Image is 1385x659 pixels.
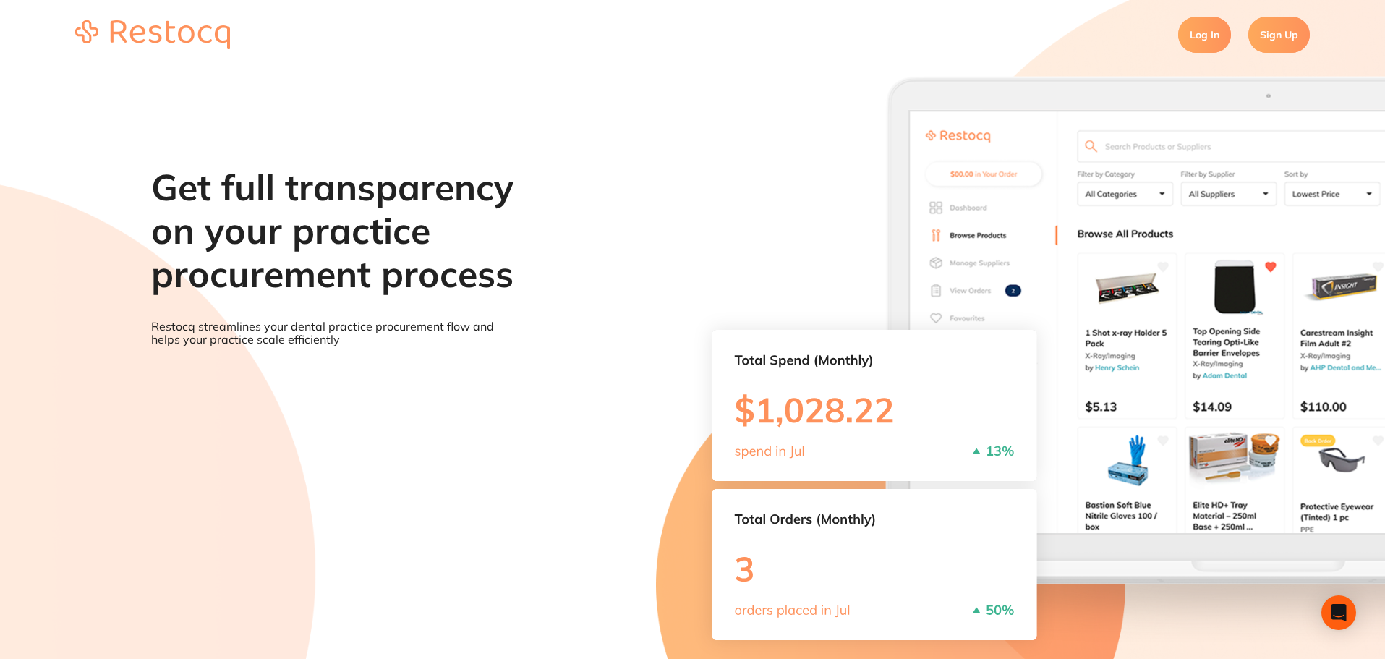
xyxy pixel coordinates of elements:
[1248,17,1310,53] a: Sign Up
[151,166,516,296] h1: Get full transparency on your practice procurement process
[1321,595,1356,630] div: Open Intercom Messenger
[151,320,516,346] p: Restocq streamlines your dental practice procurement flow and helps your practice scale efficiently
[75,20,230,49] img: restocq_logo.svg
[1178,17,1231,53] a: Log In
